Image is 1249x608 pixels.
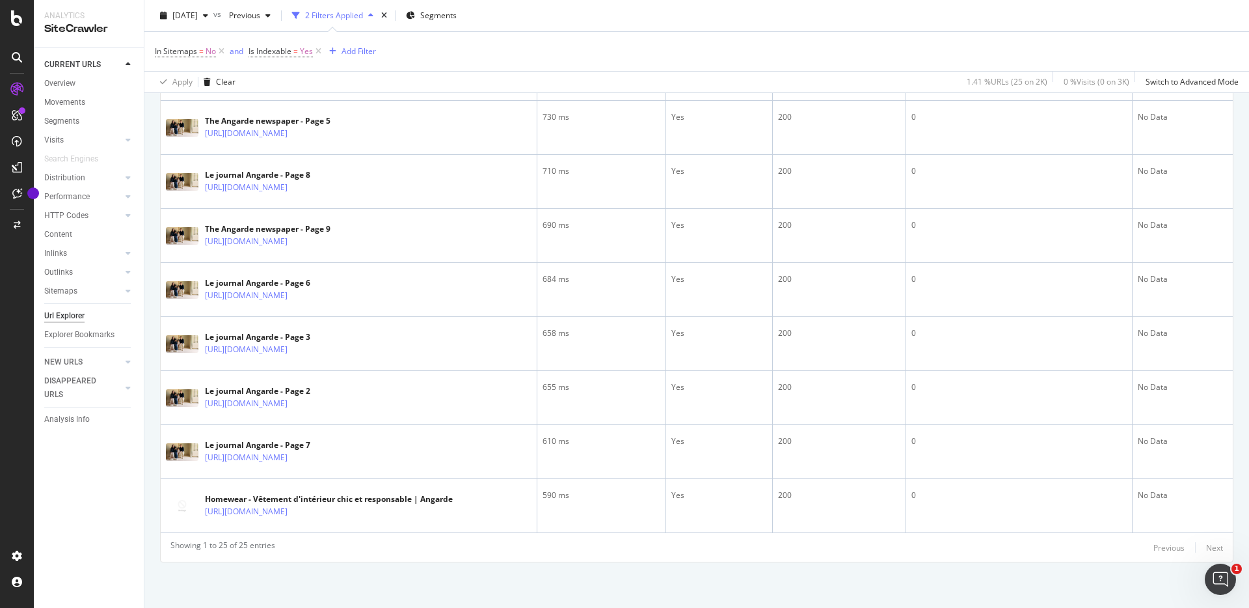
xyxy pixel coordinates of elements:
[44,171,85,185] div: Distribution
[166,335,198,353] img: main image
[206,42,216,61] span: No
[44,413,135,426] a: Analysis Info
[44,133,64,147] div: Visits
[305,10,363,21] div: 2 Filters Applied
[44,355,122,369] a: NEW URLS
[44,10,133,21] div: Analytics
[205,181,288,194] a: [URL][DOMAIN_NAME]
[44,190,90,204] div: Performance
[44,190,122,204] a: Performance
[170,540,275,555] div: Showing 1 to 25 of 25 entries
[44,58,101,72] div: CURRENT URLS
[27,187,39,199] div: Tooltip anchor
[1138,327,1228,339] div: No Data
[44,96,85,109] div: Movements
[1140,72,1239,92] button: Switch to Advanced Mode
[911,219,1127,231] div: 0
[1153,540,1185,555] button: Previous
[205,439,330,451] div: Le journal Angarde - Page 7
[401,5,462,26] button: Segments
[778,111,900,123] div: 200
[778,490,900,501] div: 200
[543,327,660,339] div: 658 ms
[1138,273,1228,285] div: No Data
[44,21,133,36] div: SiteCrawler
[1138,111,1228,123] div: No Data
[671,273,767,285] div: Yes
[205,115,330,127] div: The Angarde newspaper - Page 5
[205,235,288,248] a: [URL][DOMAIN_NAME]
[778,219,900,231] div: 200
[44,328,135,342] a: Explorer Bookmarks
[778,165,900,177] div: 200
[166,281,198,299] img: main image
[1138,435,1228,447] div: No Data
[543,490,660,501] div: 590 ms
[205,223,330,235] div: The Angarde newspaper - Page 9
[198,72,235,92] button: Clear
[44,374,122,402] a: DISAPPEARED URLS
[205,127,288,140] a: [URL][DOMAIN_NAME]
[967,76,1047,87] div: 1.41 % URLs ( 25 on 2K )
[1153,542,1185,553] div: Previous
[671,435,767,447] div: Yes
[205,169,330,181] div: Le journal Angarde - Page 8
[44,152,98,166] div: Search Engines
[671,219,767,231] div: Yes
[155,5,213,26] button: [DATE]
[44,96,135,109] a: Movements
[44,133,122,147] a: Visits
[205,343,288,356] a: [URL][DOMAIN_NAME]
[543,435,660,447] div: 610 ms
[44,266,122,279] a: Outlinks
[44,266,73,279] div: Outlinks
[44,209,122,223] a: HTTP Codes
[205,277,330,289] div: Le journal Angarde - Page 6
[1205,564,1236,595] iframe: Intercom live chat
[44,309,85,323] div: Url Explorer
[216,76,235,87] div: Clear
[287,5,379,26] button: 2 Filters Applied
[44,77,75,90] div: Overview
[543,381,660,393] div: 655 ms
[1138,381,1228,393] div: No Data
[44,309,135,323] a: Url Explorer
[44,115,135,128] a: Segments
[44,171,122,185] a: Distribution
[205,505,288,518] a: [URL][DOMAIN_NAME]
[300,42,313,61] span: Yes
[166,490,198,522] img: main image
[230,45,243,57] button: and
[44,115,79,128] div: Segments
[778,273,900,285] div: 200
[324,44,376,59] button: Add Filter
[166,227,198,245] img: main image
[543,219,660,231] div: 690 ms
[199,46,204,57] span: =
[155,72,193,92] button: Apply
[44,58,122,72] a: CURRENT URLS
[155,46,197,57] span: In Sitemaps
[293,46,298,57] span: =
[248,46,291,57] span: Is Indexable
[671,111,767,123] div: Yes
[213,8,224,20] span: vs
[166,119,198,137] img: main image
[1138,165,1228,177] div: No Data
[778,435,900,447] div: 200
[44,247,67,260] div: Inlinks
[778,381,900,393] div: 200
[166,173,198,191] img: main image
[205,331,330,343] div: Le journal Angarde - Page 3
[205,385,330,397] div: Le journal Angarde - Page 2
[1138,219,1228,231] div: No Data
[205,493,453,505] div: Homewear - Vêtement d'intérieur chic et responsable | Angarde
[205,289,288,302] a: [URL][DOMAIN_NAME]
[224,10,260,21] span: Previous
[172,10,198,21] span: 2025 Oct. 12th
[671,327,767,339] div: Yes
[1231,564,1242,574] span: 1
[44,355,83,369] div: NEW URLS
[1064,76,1129,87] div: 0 % Visits ( 0 on 3K )
[911,435,1127,447] div: 0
